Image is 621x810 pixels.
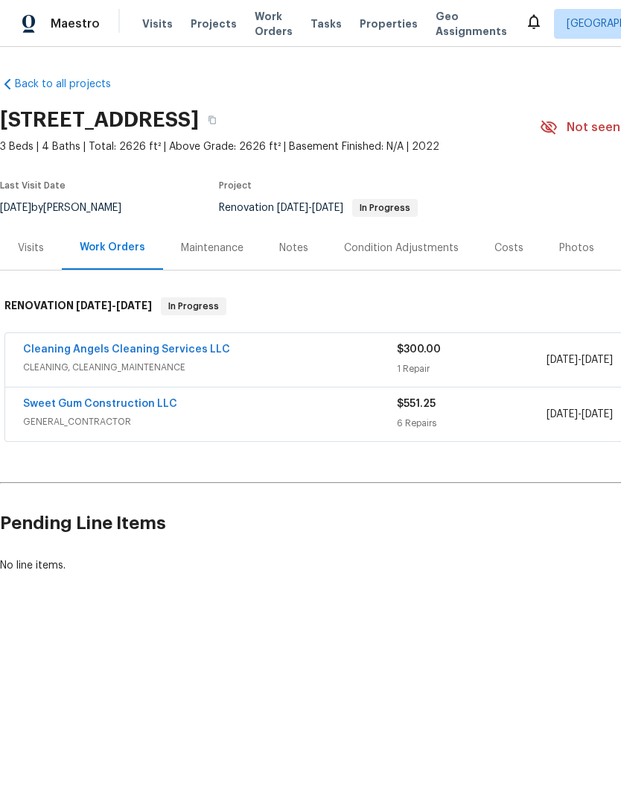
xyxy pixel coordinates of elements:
div: Work Orders [80,240,145,255]
span: [DATE] [277,203,308,213]
span: $551.25 [397,399,436,409]
span: Geo Assignments [436,9,507,39]
div: Condition Adjustments [344,241,459,256]
span: In Progress [354,203,416,212]
span: In Progress [162,299,225,314]
div: 6 Repairs [397,416,547,431]
span: Tasks [310,19,342,29]
span: [DATE] [582,355,613,365]
span: [DATE] [116,300,152,311]
span: Renovation [219,203,418,213]
span: Work Orders [255,9,293,39]
h6: RENOVATION [4,297,152,315]
button: Copy Address [199,107,226,133]
div: Photos [559,241,594,256]
span: [DATE] [312,203,343,213]
span: [DATE] [582,409,613,420]
span: CLEANING, CLEANING_MAINTENANCE [23,360,397,375]
div: Costs [494,241,523,256]
span: [DATE] [547,355,578,365]
span: Visits [142,16,173,31]
span: Maestro [51,16,100,31]
a: Cleaning Angels Cleaning Services LLC [23,344,230,355]
span: - [277,203,343,213]
span: Properties [360,16,418,31]
span: - [76,300,152,311]
span: $300.00 [397,344,441,355]
div: 1 Repair [397,361,547,376]
div: Visits [18,241,44,256]
a: Sweet Gum Construction LLC [23,399,177,409]
span: [DATE] [76,300,112,311]
span: - [547,407,613,422]
span: [DATE] [547,409,578,420]
span: Projects [191,16,237,31]
span: GENERAL_CONTRACTOR [23,414,397,429]
div: Notes [279,241,308,256]
span: - [547,352,613,367]
div: Maintenance [181,241,243,256]
span: Project [219,181,252,190]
